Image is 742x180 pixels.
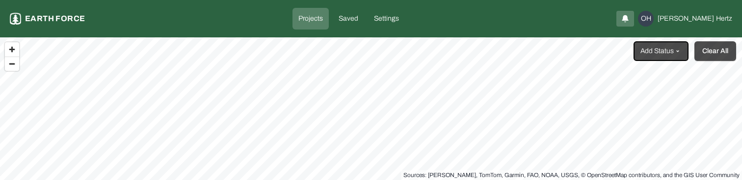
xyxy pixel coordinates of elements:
button: Zoom in [5,42,19,57]
img: earthforce-logo-white-uG4MPadI.svg [10,13,21,25]
a: Projects [292,8,329,30]
button: Clear All [694,41,736,61]
button: Zoom out [5,57,19,71]
button: Add Status [634,41,689,61]
p: Saved [339,14,358,24]
span: [PERSON_NAME] [658,14,714,24]
div: OH [638,11,654,27]
p: Projects [298,14,323,24]
a: Settings [368,8,405,30]
button: OH[PERSON_NAME]Hertz [638,11,732,27]
div: Sources: [PERSON_NAME], TomTom, Garmin, FAO, NOAA, USGS, © OpenStreetMap contributors, and the GI... [403,170,740,180]
span: Hertz [716,14,732,24]
p: Settings [374,14,399,24]
p: Earth force [25,13,85,25]
a: Saved [333,8,364,30]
